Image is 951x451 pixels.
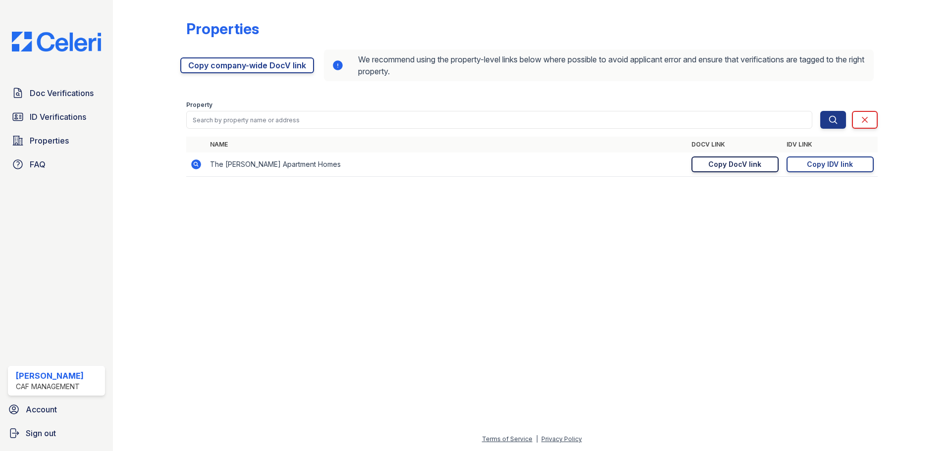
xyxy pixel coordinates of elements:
a: FAQ [8,154,105,174]
div: Properties [186,20,259,38]
a: Copy IDV link [787,156,874,172]
div: We recommend using the property-level links below where possible to avoid applicant error and ens... [324,50,874,81]
a: Doc Verifications [8,83,105,103]
th: IDV Link [783,137,878,152]
div: [PERSON_NAME] [16,370,84,382]
th: DocV Link [687,137,783,152]
td: The [PERSON_NAME] Apartment Homes [206,152,687,177]
a: Sign out [4,423,109,443]
span: Sign out [26,427,56,439]
a: Privacy Policy [541,435,582,443]
a: Copy company-wide DocV link [180,57,314,73]
div: Copy IDV link [807,159,853,169]
div: | [536,435,538,443]
a: Terms of Service [482,435,532,443]
a: Account [4,400,109,419]
span: ID Verifications [30,111,86,123]
div: CAF Management [16,382,84,392]
label: Property [186,101,212,109]
span: Account [26,403,57,415]
span: FAQ [30,158,46,170]
input: Search by property name or address [186,111,812,129]
a: ID Verifications [8,107,105,127]
span: Properties [30,135,69,147]
div: Copy DocV link [708,159,761,169]
a: Copy DocV link [691,156,779,172]
a: Properties [8,131,105,150]
img: CE_Logo_Blue-a8612792a0a2168367f1c8372b55b34899dd931a85d93a1a3d3e32e68fde9ad4.png [4,32,109,51]
th: Name [206,137,687,152]
span: Doc Verifications [30,87,94,99]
